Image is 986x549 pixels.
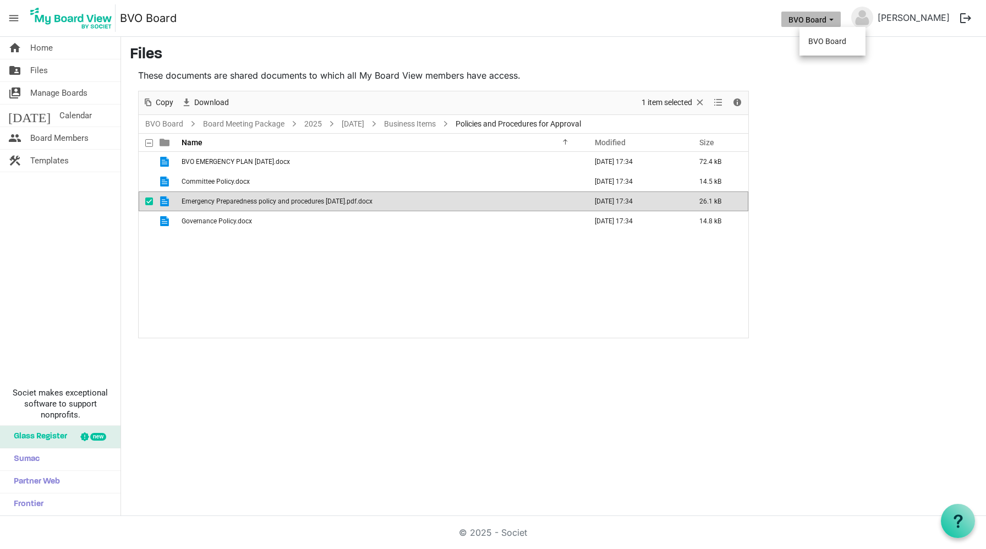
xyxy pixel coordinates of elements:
[8,37,21,59] span: home
[688,172,748,191] td: 14.5 kB is template cell column header Size
[3,8,24,29] span: menu
[688,211,748,231] td: 14.8 kB is template cell column header Size
[178,211,583,231] td: Governance Policy.docx is template cell column header Name
[583,172,688,191] td: September 24, 2025 17:34 column header Modified
[302,117,324,131] a: 2025
[59,105,92,127] span: Calendar
[153,211,178,231] td: is template cell column header type
[5,387,116,420] span: Societ makes exceptional software to support nonprofits.
[155,96,174,109] span: Copy
[8,127,21,149] span: people
[453,117,583,131] span: Policies and Procedures for Approval
[8,59,21,81] span: folder_shared
[30,37,53,59] span: Home
[781,12,841,27] button: BVO Board dropdownbutton
[8,448,40,470] span: Sumac
[459,527,527,538] a: © 2025 - Societ
[139,172,153,191] td: checkbox
[699,138,714,147] span: Size
[182,178,250,185] span: Committee Policy.docx
[153,191,178,211] td: is template cell column header type
[688,152,748,172] td: 72.4 kB is template cell column header Size
[799,31,866,51] li: BVO Board
[730,96,745,109] button: Details
[153,152,178,172] td: is template cell column header type
[178,191,583,211] td: Emergency Preparedness policy and procedures August 25, 2025.pdf.docx is template cell column hea...
[30,82,87,104] span: Manage Boards
[182,217,252,225] span: Governance Policy.docx
[640,96,708,109] button: Selection
[30,59,48,81] span: Files
[90,433,106,441] div: new
[178,172,583,191] td: Committee Policy.docx is template cell column header Name
[139,191,153,211] td: checkbox
[8,150,21,172] span: construction
[709,91,728,114] div: View
[201,117,287,131] a: Board Meeting Package
[851,7,873,29] img: no-profile-picture.svg
[177,91,233,114] div: Download
[179,96,231,109] button: Download
[583,211,688,231] td: September 24, 2025 17:34 column header Modified
[138,69,749,82] p: These documents are shared documents to which all My Board View members have access.
[130,46,977,64] h3: Files
[182,197,373,205] span: Emergency Preparedness policy and procedures [DATE].pdf.docx
[141,96,176,109] button: Copy
[27,4,116,32] img: My Board View Logo
[193,96,230,109] span: Download
[8,426,67,448] span: Glass Register
[30,127,89,149] span: Board Members
[954,7,977,30] button: logout
[30,150,69,172] span: Templates
[583,191,688,211] td: September 24, 2025 17:34 column header Modified
[339,117,366,131] a: [DATE]
[27,4,120,32] a: My Board View Logo
[382,117,438,131] a: Business Items
[8,105,51,127] span: [DATE]
[139,211,153,231] td: checkbox
[8,493,43,515] span: Frontier
[728,91,747,114] div: Details
[688,191,748,211] td: 26.1 kB is template cell column header Size
[178,152,583,172] td: BVO EMERGENCY PLAN August 25, 2025.docx is template cell column header Name
[143,117,185,131] a: BVO Board
[640,96,693,109] span: 1 item selected
[153,172,178,191] td: is template cell column header type
[8,471,60,493] span: Partner Web
[638,91,709,114] div: Clear selection
[139,152,153,172] td: checkbox
[8,82,21,104] span: switch_account
[182,158,290,166] span: BVO EMERGENCY PLAN [DATE].docx
[595,138,626,147] span: Modified
[139,91,177,114] div: Copy
[873,7,954,29] a: [PERSON_NAME]
[120,7,177,29] a: BVO Board
[711,96,725,109] button: View dropdownbutton
[583,152,688,172] td: September 24, 2025 17:34 column header Modified
[182,138,202,147] span: Name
